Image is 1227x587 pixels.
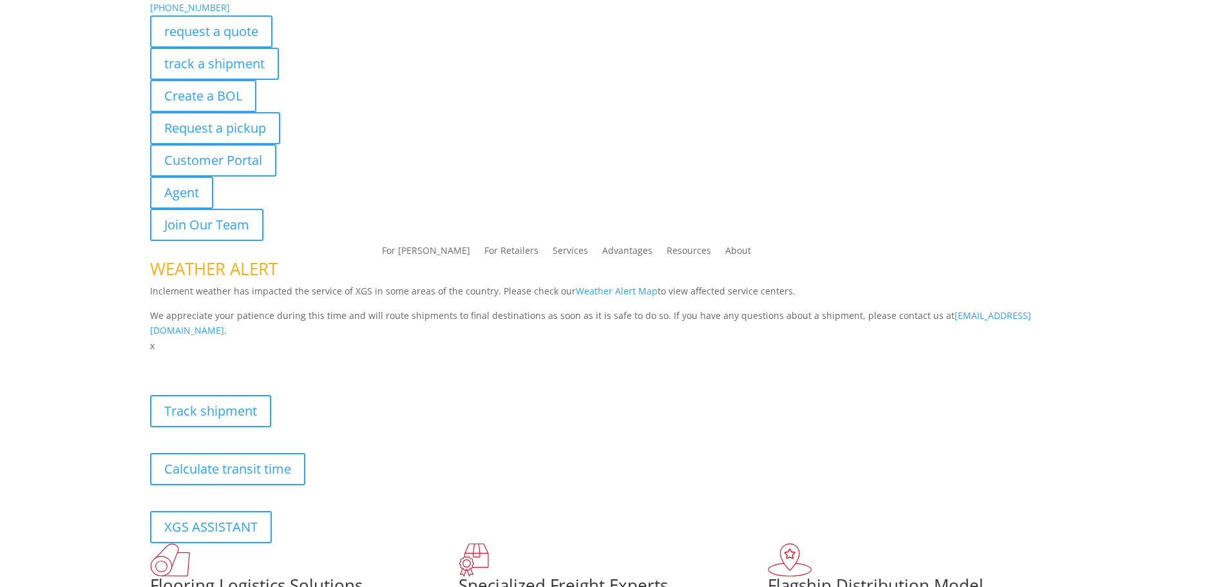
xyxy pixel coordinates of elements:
a: Advantages [602,246,652,260]
a: Calculate transit time [150,453,305,485]
a: Create a BOL [150,80,256,112]
a: About [725,246,751,260]
a: [PHONE_NUMBER] [150,1,230,14]
a: Customer Portal [150,144,276,177]
a: track a shipment [150,48,279,80]
a: Resources [667,246,711,260]
a: Agent [150,177,213,209]
a: Request a pickup [150,112,280,144]
img: xgs-icon-focused-on-flooring-red [459,543,489,577]
p: x [150,338,1078,354]
a: request a quote [150,15,272,48]
p: Inclement weather has impacted the service of XGS in some areas of the country. Please check our ... [150,284,1078,308]
b: Visibility, transparency, and control for your entire supply chain. [150,356,437,368]
a: For Retailers [484,246,538,260]
a: XGS ASSISTANT [150,511,272,543]
a: Join Our Team [150,209,263,241]
img: xgs-icon-flagship-distribution-model-red [768,543,812,577]
a: Services [553,246,588,260]
p: We appreciate your patience during this time and will route shipments to final destinations as so... [150,308,1078,339]
a: Weather Alert Map [576,285,658,297]
a: For [PERSON_NAME] [382,246,470,260]
a: Track shipment [150,395,271,427]
img: xgs-icon-total-supply-chain-intelligence-red [150,543,190,577]
span: WEATHER ALERT [150,257,278,280]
